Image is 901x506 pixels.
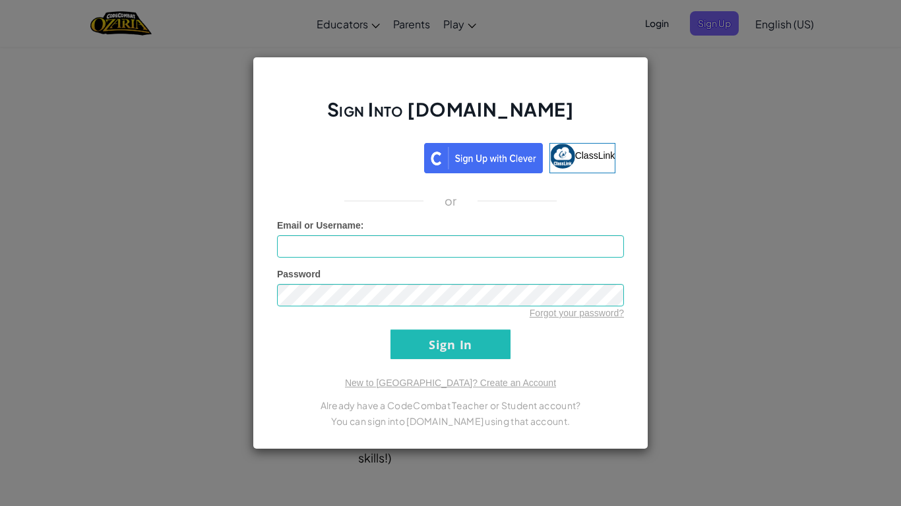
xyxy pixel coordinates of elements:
p: or [445,193,457,209]
a: New to [GEOGRAPHIC_DATA]? Create an Account [345,378,556,388]
iframe: Sign in with Google Button [279,142,424,171]
input: Sign In [390,329,511,359]
span: Password [277,269,321,279]
p: You can sign into [DOMAIN_NAME] using that account. [277,413,624,429]
label: : [277,219,364,232]
a: Forgot your password? [530,308,624,318]
span: Email or Username [277,220,361,231]
img: classlink-logo-small.png [550,144,575,169]
img: clever_sso_button@2x.png [424,143,543,173]
h2: Sign Into [DOMAIN_NAME] [277,97,624,135]
p: Already have a CodeCombat Teacher or Student account? [277,397,624,413]
span: ClassLink [575,150,615,161]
